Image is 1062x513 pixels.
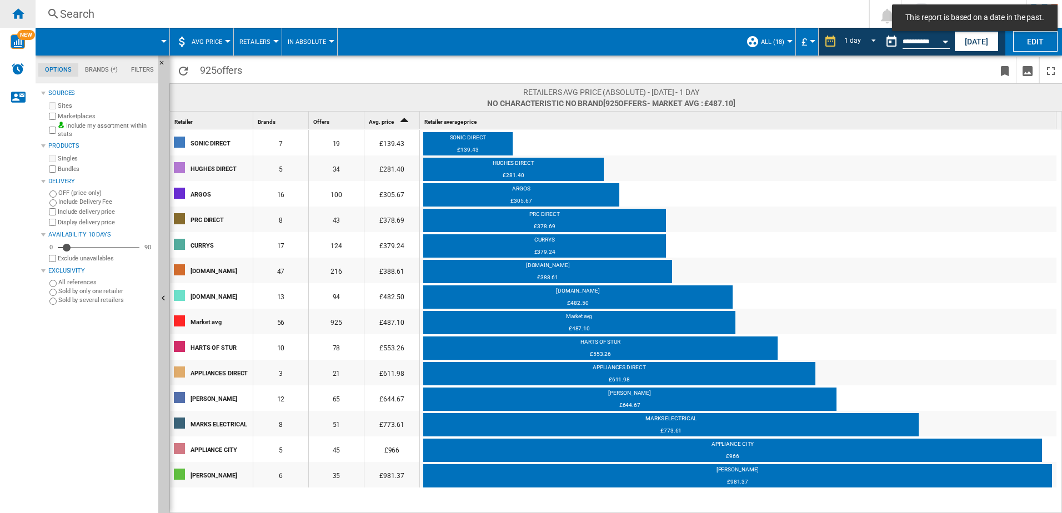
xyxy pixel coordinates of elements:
[423,466,1052,477] div: [PERSON_NAME]
[58,287,154,295] label: Sold by only one retailer
[49,155,56,162] input: Singles
[364,462,419,487] div: £981.37
[309,360,364,385] div: 21
[761,38,784,46] span: ALL (18)
[48,142,154,150] div: Products
[309,258,364,283] div: 216
[58,154,154,163] label: Singles
[647,99,733,108] span: - Market avg : £487.10
[191,437,252,461] div: APPLIANCE CITY
[49,113,56,120] input: Marketplaces
[309,181,364,207] div: 100
[253,334,308,360] div: 10
[309,309,364,334] div: 925
[49,102,56,109] input: Sites
[172,57,194,83] button: Reload
[49,165,56,173] input: Bundles
[309,334,364,360] div: 78
[38,63,78,77] md-tab-item: Options
[49,199,57,207] input: Include Delivery Fee
[364,436,419,462] div: £966
[49,280,57,287] input: All references
[49,208,56,215] input: Include delivery price
[395,119,413,125] span: Sort Ascending
[192,38,222,46] span: AVG Price
[191,310,252,333] div: Market avg
[253,309,308,334] div: 56
[191,361,252,384] div: APPLIANCES DIRECT
[239,28,276,56] button: Retailers
[1016,57,1039,83] button: Download as image
[423,223,666,234] div: £378.69
[253,385,308,411] div: 12
[191,386,252,410] div: [PERSON_NAME]
[487,98,735,109] span: No characteristic No brand
[369,119,394,125] span: Avg. price
[364,283,419,309] div: £482.50
[48,230,154,239] div: Availability 10 Days
[253,411,308,436] div: 8
[423,185,619,196] div: ARGOS
[172,112,253,129] div: Sort None
[58,112,154,120] label: Marketplaces
[48,266,154,275] div: Exclusivity
[843,33,880,51] md-select: REPORTS.WIZARD.STEPS.REPORT.STEPS.REPORT_OPTIONS.PERIOD: 1 day
[78,63,124,77] md-tab-item: Brands (*)
[801,28,813,56] button: £
[58,218,154,227] label: Display delivery price
[364,309,419,334] div: £487.10
[364,207,419,232] div: £378.69
[364,155,419,181] div: £281.40
[423,172,604,183] div: £281.40
[258,119,275,125] span: Brands
[880,31,903,53] button: md-calendar
[423,376,815,387] div: £611.98
[253,130,308,155] div: 7
[423,427,919,438] div: £773.61
[423,134,513,145] div: SONIC DIRECT
[309,436,364,462] div: 45
[954,31,999,52] button: [DATE]
[158,56,172,76] button: Hide
[994,57,1016,83] button: Bookmark this report
[902,12,1048,23] span: This report is based on a date in the past.
[311,112,364,129] div: Offers Sort None
[423,197,619,208] div: £305.67
[423,287,733,298] div: [DOMAIN_NAME]
[364,232,419,258] div: £379.24
[487,87,735,98] span: Retailers AVG price (absolute) - [DATE] - 1 day
[47,243,56,252] div: 0
[309,232,364,258] div: 124
[49,298,57,305] input: Sold by several retailers
[844,37,861,44] div: 1 day
[423,478,1052,489] div: £981.37
[423,274,672,285] div: £388.61
[191,233,252,256] div: CURRYS
[309,155,364,181] div: 34
[217,64,242,76] span: offers
[309,411,364,436] div: 51
[239,38,270,46] span: Retailers
[191,284,252,308] div: [DOMAIN_NAME]
[17,30,35,40] span: NEW
[191,335,252,359] div: HARTS OF STUR
[191,131,252,154] div: SONIC DIRECT
[124,63,161,77] md-tab-item: Filters
[49,123,56,137] input: Include my assortment within stats
[48,177,154,186] div: Delivery
[253,360,308,385] div: 3
[423,210,666,222] div: PRC DIRECT
[58,296,154,304] label: Sold by several retailers
[364,258,419,283] div: £388.61
[423,248,666,259] div: £379.24
[422,112,1056,129] div: Sort None
[58,278,154,286] label: All references
[49,219,56,226] input: Display delivery price
[253,283,308,309] div: 13
[309,283,364,309] div: 94
[935,30,955,50] button: Open calendar
[253,232,308,258] div: 17
[364,334,419,360] div: £553.26
[364,411,419,436] div: £773.61
[423,236,666,247] div: CURRYS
